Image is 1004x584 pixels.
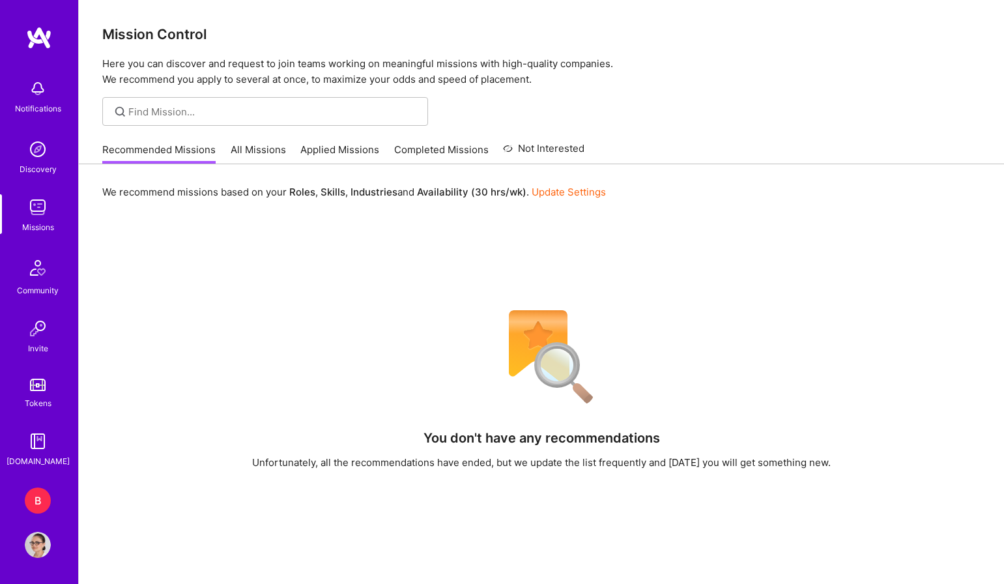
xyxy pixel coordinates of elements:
div: Unfortunately, all the recommendations have ended, but we update the list frequently and [DATE] y... [252,456,831,469]
a: All Missions [231,143,286,164]
img: bell [25,76,51,102]
img: Invite [25,315,51,342]
div: Discovery [20,162,57,176]
b: Availability (30 hrs/wk) [417,186,526,198]
div: [DOMAIN_NAME] [7,454,70,468]
a: Applied Missions [300,143,379,164]
b: Skills [321,186,345,198]
div: Notifications [15,102,61,115]
img: tokens [30,379,46,391]
b: Industries [351,186,397,198]
h4: You don't have any recommendations [423,430,660,446]
h3: Mission Control [102,26,981,42]
img: Community [22,252,53,284]
a: Update Settings [532,186,606,198]
a: User Avatar [22,532,54,558]
img: User Avatar [25,532,51,558]
a: Not Interested [503,141,584,164]
a: Recommended Missions [102,143,216,164]
div: Invite [28,342,48,355]
p: Here you can discover and request to join teams working on meaningful missions with high-quality ... [102,56,981,87]
img: discovery [25,136,51,162]
div: Community [17,284,59,297]
a: Completed Missions [394,143,489,164]
p: We recommend missions based on your , , and . [102,185,606,199]
img: guide book [25,428,51,454]
input: Find Mission... [128,105,418,119]
div: B [25,488,51,514]
img: No Results [486,302,597,413]
img: teamwork [25,194,51,220]
img: logo [26,26,52,50]
b: Roles [289,186,315,198]
div: Tokens [25,396,51,410]
i: icon SearchGrey [113,104,128,119]
div: Missions [22,220,54,234]
a: B [22,488,54,514]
